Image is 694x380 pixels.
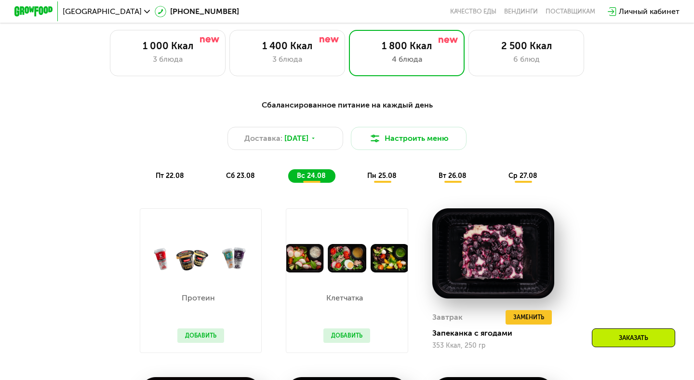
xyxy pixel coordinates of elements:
[63,8,142,15] span: [GEOGRAPHIC_DATA]
[439,172,467,180] span: вт 26.08
[244,133,282,144] span: Доставка:
[504,8,538,15] a: Вендинги
[359,54,454,65] div: 4 блюда
[297,172,326,180] span: вс 24.08
[177,328,224,343] button: Добавить
[432,310,463,325] div: Завтрак
[156,172,184,180] span: пт 22.08
[62,99,632,111] div: Сбалансированное питание на каждый день
[432,342,554,350] div: 353 Ккал, 250 гр
[506,310,552,325] button: Заменить
[513,312,544,322] span: Заменить
[323,328,370,343] button: Добавить
[592,328,675,347] div: Заказать
[367,172,397,180] span: пн 25.08
[120,54,215,65] div: 3 блюда
[226,172,255,180] span: сб 23.08
[359,40,454,52] div: 1 800 Ккал
[479,54,574,65] div: 6 блюд
[323,294,365,302] p: Клетчатка
[284,133,308,144] span: [DATE]
[177,294,219,302] p: Протеин
[508,172,537,180] span: ср 27.08
[351,127,467,150] button: Настроить меню
[240,40,335,52] div: 1 400 Ккал
[155,6,239,17] a: [PHONE_NUMBER]
[546,8,595,15] div: поставщикам
[240,54,335,65] div: 3 блюда
[432,328,562,338] div: Запеканка с ягодами
[450,8,496,15] a: Качество еды
[479,40,574,52] div: 2 500 Ккал
[120,40,215,52] div: 1 000 Ккал
[619,6,680,17] div: Личный кабинет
